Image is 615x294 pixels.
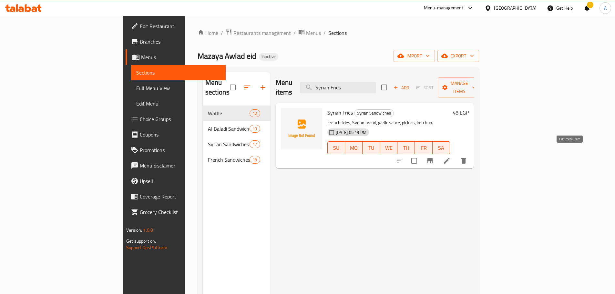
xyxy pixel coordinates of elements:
span: Coverage Report [140,193,220,200]
span: Menus [306,29,321,37]
span: [DATE] 05:19 PM [333,129,369,136]
button: FR [415,141,432,154]
div: Syrian Sandwiches17 [203,137,271,152]
span: Select all sections [226,81,240,94]
div: items [250,125,260,133]
button: MO [345,141,363,154]
a: Promotions [126,142,226,158]
h6: 48 EGP [453,108,469,117]
p: French fries, Syrian bread, garlic sauce, pickles, ketchup. [327,119,450,127]
span: Choice Groups [140,115,220,123]
span: Branches [140,38,220,46]
nav: Menu sections [203,103,271,170]
span: 19 [250,157,260,163]
nav: breadcrumb [198,29,479,37]
div: items [250,109,260,117]
span: 13 [250,126,260,132]
button: TH [397,141,415,154]
button: export [437,50,479,62]
img: Syrian Fries [281,108,322,149]
span: Add [393,84,410,91]
div: Inactive [259,53,278,61]
span: TU [365,143,377,153]
span: Promotions [140,146,220,154]
a: Branches [126,34,226,49]
span: Sections [136,69,220,76]
h2: Menu items [276,78,292,97]
button: Add [391,83,412,93]
span: Full Menu View [136,84,220,92]
a: Edit Restaurant [126,18,226,34]
span: Syrian Sandwiches [208,140,250,148]
a: Grocery Checklist [126,204,226,220]
div: items [250,156,260,164]
span: MO [348,143,360,153]
a: Full Menu View [131,80,226,96]
li: / [293,29,296,37]
a: Support.OpsPlatform [126,243,167,252]
span: Edit Restaurant [140,22,220,30]
span: Version: [126,226,142,234]
div: Waffle12 [203,106,271,121]
span: 12 [250,110,260,117]
span: Select section [377,81,391,94]
button: SA [433,141,450,154]
span: SU [330,143,343,153]
div: items [250,140,260,148]
button: Manage items [438,77,481,97]
a: Restaurants management [226,29,291,37]
a: Coverage Report [126,189,226,204]
span: Grocery Checklist [140,208,220,216]
button: delete [456,153,471,168]
span: Mazaya Awlad eid [198,49,256,63]
span: Select to update [407,154,421,167]
span: French Sandwiches [208,156,250,164]
span: Syrian Fries [327,108,353,117]
span: export [443,52,474,60]
span: 17 [250,141,260,147]
span: Syrian Sandwiches [354,109,394,117]
a: Coupons [126,127,226,142]
span: Coupons [140,131,220,138]
button: WE [380,141,397,154]
a: Upsell [126,173,226,189]
button: Branch-specific-item [422,153,438,168]
span: Select section first [412,83,438,93]
span: Edit Menu [136,100,220,107]
span: Get support on: [126,237,156,245]
span: Add item [391,83,412,93]
span: 1.0.0 [143,226,153,234]
span: import [399,52,430,60]
button: Add section [255,80,271,95]
div: Menu-management [424,4,464,12]
span: Menus [141,53,220,61]
input: search [300,82,376,93]
span: A [604,5,607,12]
div: [GEOGRAPHIC_DATA] [494,5,537,12]
div: Syrian Sandwiches [354,109,394,117]
button: TU [363,141,380,154]
span: Menu disclaimer [140,162,220,169]
button: SU [327,141,345,154]
span: Manage items [443,79,476,96]
li: / [323,29,326,37]
span: Restaurants management [233,29,291,37]
div: Al Baladi Sandwiches13 [203,121,271,137]
span: Waffle [208,109,250,117]
span: TH [400,143,412,153]
span: SA [435,143,447,153]
span: Sections [328,29,347,37]
a: Menu disclaimer [126,158,226,173]
span: WE [383,143,395,153]
a: Menus [298,29,321,37]
span: Al Baladi Sandwiches [208,125,250,133]
span: Upsell [140,177,220,185]
a: Sections [131,65,226,80]
a: Edit Menu [131,96,226,111]
span: Inactive [259,54,278,59]
a: Menus [126,49,226,65]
